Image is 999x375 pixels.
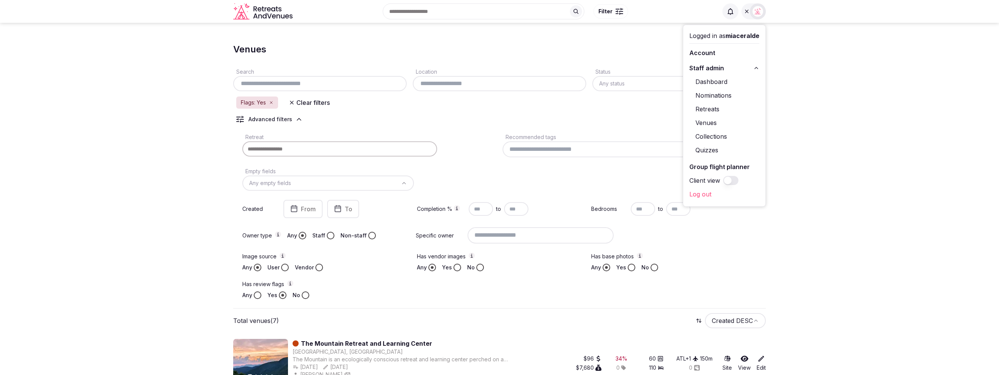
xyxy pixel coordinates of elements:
a: Account [689,47,759,59]
a: Log out [689,188,759,200]
span: Staff admin [689,63,724,73]
a: Nominations [689,89,759,101]
button: Staff admin [689,62,759,74]
span: Filter [598,8,612,15]
a: Collections [689,130,759,142]
a: Quizzes [689,144,759,156]
label: Client view [689,176,720,185]
img: miaceralde [752,6,763,17]
a: Venues [689,117,759,129]
a: Visit the homepage [233,3,294,20]
a: Group flight planner [689,161,759,173]
div: Logged in as [689,31,759,40]
a: Dashboard [689,76,759,88]
svg: Retreats and Venues company logo [233,3,294,20]
a: Retreats [689,103,759,115]
span: miaceralde [725,32,759,40]
button: Filter [593,4,628,19]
